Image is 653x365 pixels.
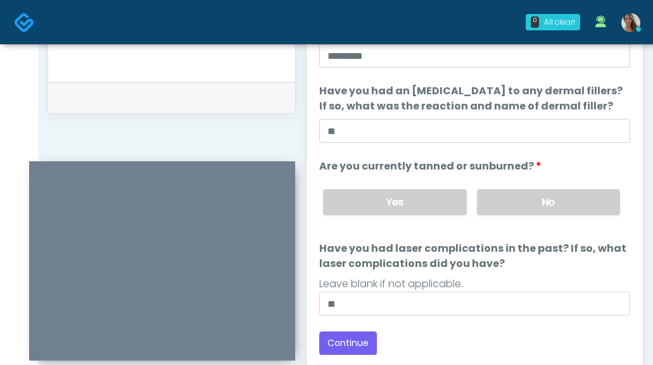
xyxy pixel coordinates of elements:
[319,276,630,292] div: Leave blank if not applicable.
[518,9,588,35] a: 0 All clear!
[319,159,542,174] label: Are you currently tanned or sunburned?
[319,84,630,114] label: Have you had an [MEDICAL_DATA] to any dermal fillers? If so, what was the reaction and name of de...
[14,12,35,33] img: Docovia
[621,13,640,32] img: Samantha Ly
[319,331,377,355] button: Continue
[10,5,48,43] button: Open LiveChat chat widget
[544,16,575,28] div: All clear!
[323,189,466,215] label: Yes
[477,189,620,215] label: No
[531,16,539,28] div: 0
[319,241,630,271] label: Have you had laser complications in the past? If so, what laser complications did you have?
